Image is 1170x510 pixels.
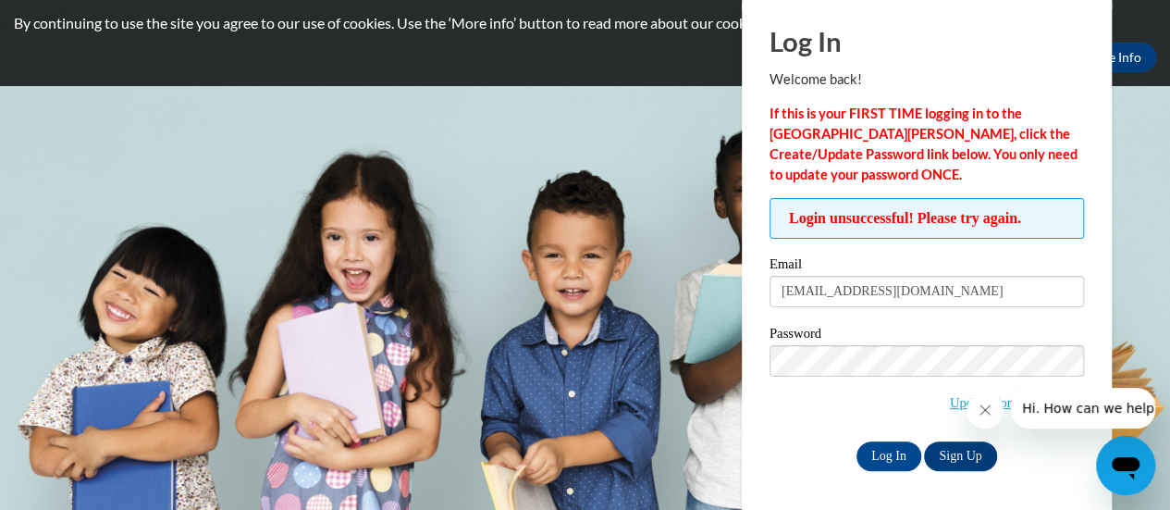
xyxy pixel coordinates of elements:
a: Update/Forgot Password [950,395,1084,410]
h1: Log In [770,22,1084,60]
a: More Info [1069,43,1156,72]
iframe: Message from company [1011,388,1155,429]
label: Email [770,257,1084,276]
iframe: Button to launch messaging window [1096,436,1155,495]
label: Password [770,327,1084,345]
a: Sign Up [924,442,996,471]
span: Hi. How can we help? [11,13,150,28]
iframe: Close message [967,392,1004,429]
p: Welcome back! [770,69,1084,90]
strong: If this is your FIRST TIME logging in to the [GEOGRAPHIC_DATA][PERSON_NAME], click the Create/Upd... [770,106,1078,182]
input: Log In [856,442,921,471]
p: By continuing to use the site you agree to our use of cookies. Use the ‘More info’ button to read... [14,13,1156,33]
span: Login unsuccessful! Please try again. [770,198,1084,239]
